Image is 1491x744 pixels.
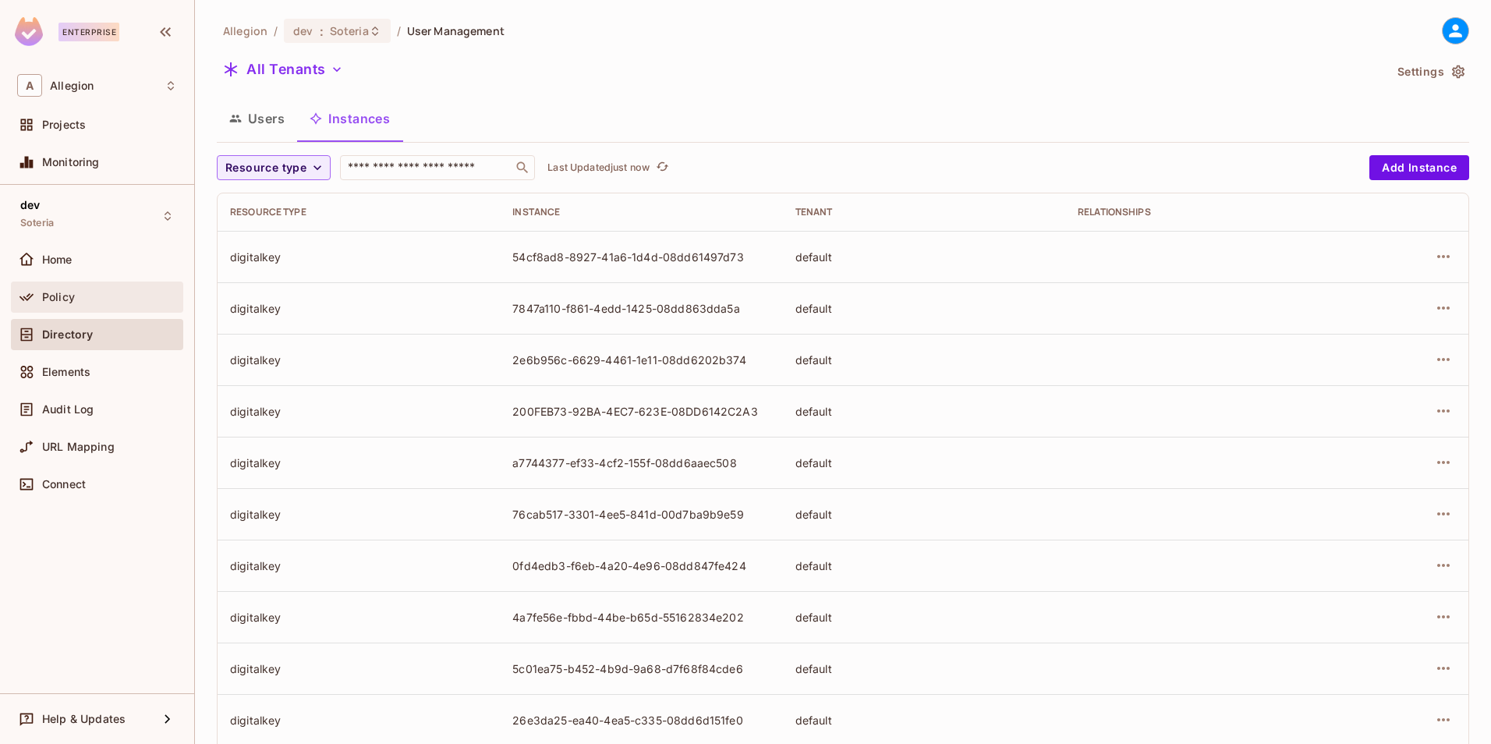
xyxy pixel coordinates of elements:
img: SReyMgAAAABJRU5ErkJggg== [15,17,43,46]
div: default [795,353,1053,367]
div: Resource type [230,206,487,218]
div: default [795,455,1053,470]
span: Directory [42,328,93,341]
div: digitalkey [230,404,487,419]
div: digitalkey [230,353,487,367]
span: Policy [42,291,75,303]
div: Enterprise [58,23,119,41]
div: default [795,610,1053,625]
button: Resource type [217,155,331,180]
span: Help & Updates [42,713,126,725]
div: 76cab517-3301-4ee5-841d-00d7ba9b9e59 [512,507,770,522]
button: Add Instance [1369,155,1469,180]
span: the active workspace [223,23,267,38]
div: default [795,661,1053,676]
div: 2e6b956c-6629-4461-1e11-08dd6202b374 [512,353,770,367]
div: Relationships [1078,206,1335,218]
div: digitalkey [230,507,487,522]
div: Tenant [795,206,1053,218]
button: Settings [1391,59,1469,84]
div: default [795,250,1053,264]
div: digitalkey [230,661,487,676]
p: Last Updated just now [547,161,650,174]
div: 5c01ea75-b452-4b9d-9a68-d7f68f84cde6 [512,661,770,676]
div: default [795,558,1053,573]
span: A [17,74,42,97]
span: Soteria [20,217,54,229]
div: digitalkey [230,455,487,470]
div: 7847a110-f861-4edd-1425-08dd863dda5a [512,301,770,316]
div: default [795,301,1053,316]
li: / [397,23,401,38]
span: URL Mapping [42,441,115,453]
span: User Management [407,23,505,38]
div: digitalkey [230,250,487,264]
button: refresh [653,158,671,177]
span: Soteria [330,23,369,38]
span: Home [42,253,73,266]
li: / [274,23,278,38]
div: 0fd4edb3-f6eb-4a20-4e96-08dd847fe424 [512,558,770,573]
div: default [795,507,1053,522]
span: Monitoring [42,156,100,168]
span: dev [293,23,313,38]
span: Projects [42,119,86,131]
span: Click to refresh data [650,158,671,177]
div: 4a7fe56e-fbbd-44be-b65d-55162834e202 [512,610,770,625]
button: Users [217,99,297,138]
span: : [319,25,324,37]
div: 54cf8ad8-8927-41a6-1d4d-08dd61497d73 [512,250,770,264]
div: 200FEB73-92BA-4EC7-623E-08DD6142C2A3 [512,404,770,419]
button: Instances [297,99,402,138]
div: digitalkey [230,610,487,625]
div: default [795,404,1053,419]
span: Resource type [225,158,306,178]
div: 26e3da25-ea40-4ea5-c335-08dd6d151fe0 [512,713,770,728]
span: Elements [42,366,90,378]
div: digitalkey [230,301,487,316]
div: digitalkey [230,558,487,573]
span: Audit Log [42,403,94,416]
button: All Tenants [217,57,349,82]
div: digitalkey [230,713,487,728]
span: Workspace: Allegion [50,80,94,92]
div: Instance [512,206,770,218]
span: Connect [42,478,86,491]
div: default [795,713,1053,728]
div: a7744377-ef33-4cf2-155f-08dd6aaec508 [512,455,770,470]
span: dev [20,199,40,211]
span: refresh [656,160,669,175]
